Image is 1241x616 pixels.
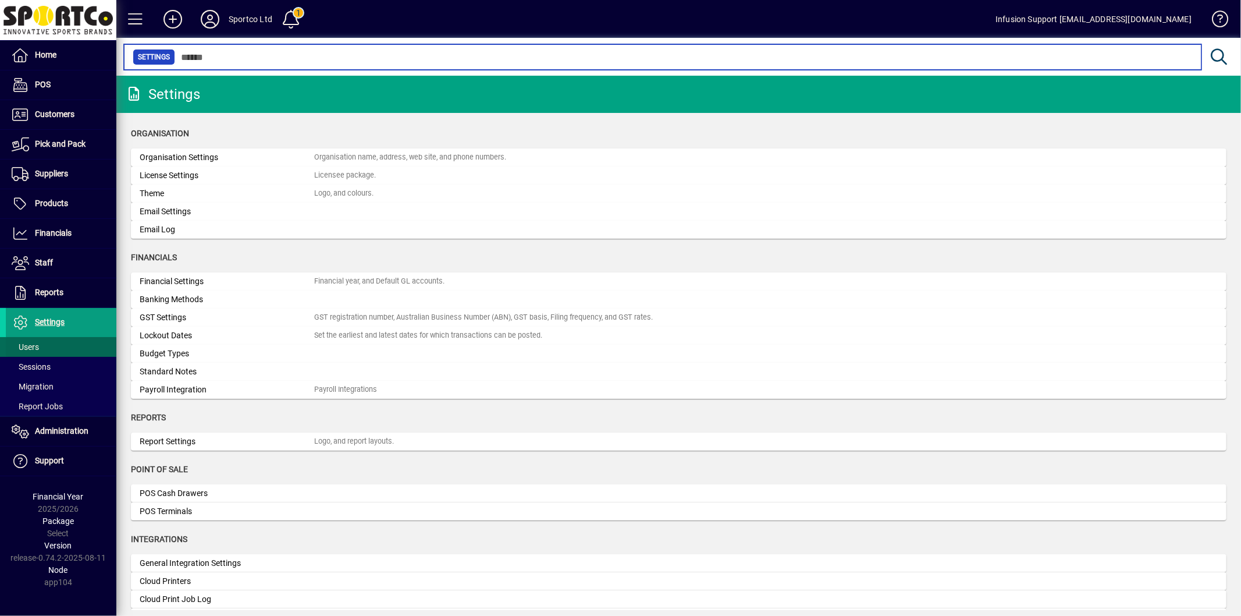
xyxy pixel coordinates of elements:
div: Sportco Ltd [229,10,272,29]
div: Report Settings [140,436,314,448]
div: Logo, and colours. [314,188,374,199]
div: POS Cash Drawers [140,487,314,500]
div: Cloud Printers [140,575,314,587]
a: Payroll IntegrationPayroll Integrations [131,381,1226,399]
button: Profile [191,9,229,30]
a: Financials [6,219,116,248]
a: Email Log [131,221,1226,239]
a: Administration [6,417,116,446]
div: GST registration number, Australian Business Number (ABN), GST basis, Filing frequency, and GST r... [314,312,653,323]
div: GST Settings [140,311,314,324]
span: Users [12,342,39,352]
a: Banking Methods [131,291,1226,309]
div: Infusion Support [EMAIL_ADDRESS][DOMAIN_NAME] [995,10,1192,29]
span: Package [42,516,74,526]
a: Financial SettingsFinancial year, and Default GL accounts. [131,272,1226,291]
span: Version [45,541,72,550]
div: Email Settings [140,206,314,218]
a: Suppliers [6,160,116,189]
div: Banking Methods [140,293,314,306]
div: Standard Notes [140,366,314,378]
div: License Settings [140,169,314,182]
a: Support [6,447,116,476]
a: Report SettingsLogo, and report layouts. [131,433,1226,451]
a: Home [6,41,116,70]
a: Knowledge Base [1203,2,1226,40]
button: Add [154,9,191,30]
span: POS [35,80,51,89]
a: Organisation SettingsOrganisation name, address, web site, and phone numbers. [131,148,1226,167]
a: POS Cash Drawers [131,484,1226,502]
a: Budget Types [131,345,1226,363]
div: Licensee package. [314,170,376,181]
a: Lockout DatesSet the earliest and latest dates for which transactions can be posted. [131,327,1226,345]
a: Products [6,189,116,218]
a: ThemeLogo, and colours. [131,185,1226,203]
div: Settings [125,85,200,104]
span: Organisation [131,129,189,138]
span: Reports [35,288,63,297]
a: Email Settings [131,203,1226,221]
div: General Integration Settings [140,557,314,569]
span: Pick and Pack [35,139,86,148]
div: Financial Settings [140,275,314,288]
span: Products [35,199,68,208]
a: Users [6,337,116,357]
a: POS [6,70,116,100]
div: Budget Types [140,348,314,360]
a: Pick and Pack [6,130,116,159]
div: Payroll Integrations [314,384,377,395]
div: Theme [140,187,314,200]
div: Organisation Settings [140,151,314,164]
a: Sessions [6,357,116,377]
span: Node [49,565,68,575]
a: License SettingsLicensee package. [131,167,1226,185]
div: Financial year, and Default GL accounts. [314,276,445,287]
a: Cloud Printers [131,572,1226,590]
a: GST SettingsGST registration number, Australian Business Number (ABN), GST basis, Filing frequenc... [131,309,1226,327]
span: Suppliers [35,169,68,178]
span: Support [35,456,64,465]
span: Settings [35,317,65,327]
a: POS Terminals [131,502,1226,521]
span: Sessions [12,362,51,371]
a: Standard Notes [131,363,1226,381]
span: Financials [35,228,72,238]
div: Email Log [140,224,314,236]
span: Migration [12,382,54,391]
div: Payroll Integration [140,384,314,396]
span: Settings [138,51,170,63]
span: Home [35,50,56,59]
div: Cloud Print Job Log [140,593,314,606]
a: Report Jobs [6,396,116,416]
a: Customers [6,100,116,129]
span: Financials [131,253,177,262]
a: Cloud Print Job Log [131,590,1226,608]
div: Logo, and report layouts. [314,436,394,447]
div: Organisation name, address, web site, and phone numbers. [314,152,506,163]
a: Reports [6,278,116,307]
span: Reports [131,413,166,422]
a: Staff [6,249,116,278]
span: Customers [35,109,74,119]
span: Integrations [131,534,187,544]
div: POS Terminals [140,505,314,518]
a: Migration [6,377,116,396]
span: Staff [35,258,53,267]
span: Point of Sale [131,465,188,474]
a: General Integration Settings [131,554,1226,572]
span: Report Jobs [12,402,63,411]
span: Financial Year [33,492,84,501]
span: Administration [35,426,88,436]
div: Lockout Dates [140,330,314,342]
div: Set the earliest and latest dates for which transactions can be posted. [314,330,542,341]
